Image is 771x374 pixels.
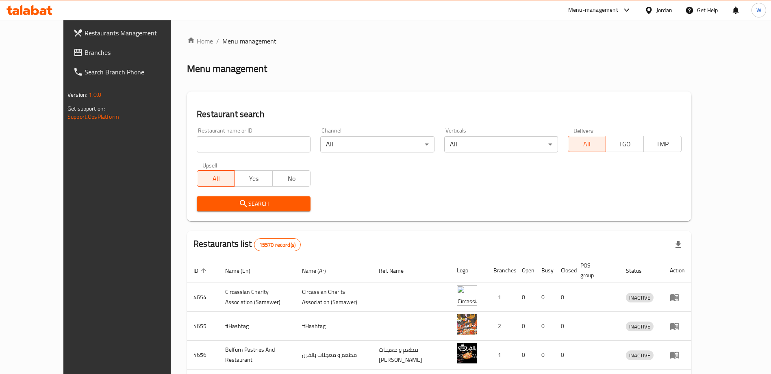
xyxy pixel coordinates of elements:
div: INACTIVE [626,350,654,360]
td: 0 [515,341,535,370]
span: ID [193,266,209,276]
span: Name (En) [225,266,261,276]
div: INACTIVE [626,322,654,331]
input: Search for restaurant name or ID.. [197,136,311,152]
span: Ref. Name [379,266,414,276]
span: TMP [647,138,678,150]
button: All [197,170,235,187]
td: #Hashtag [219,312,295,341]
span: Menu management [222,36,276,46]
span: No [276,173,307,185]
td: مطعم و معجنات بالفرن [295,341,372,370]
td: 4654 [187,283,219,312]
div: Menu [670,292,685,302]
div: All [320,136,434,152]
a: Support.OpsPlatform [67,111,119,122]
td: 0 [554,341,574,370]
span: POS group [580,261,610,280]
td: 4655 [187,312,219,341]
span: INACTIVE [626,351,654,360]
td: 0 [554,283,574,312]
td: 0 [554,312,574,341]
td: 0 [535,283,554,312]
span: Get support on: [67,103,105,114]
span: 1.0.0 [89,89,101,100]
td: 0 [515,312,535,341]
span: Search [203,199,304,209]
a: Branches [67,43,192,62]
th: Action [663,258,691,283]
td: 0 [535,312,554,341]
button: No [272,170,311,187]
span: Branches [85,48,186,57]
div: Jordan [656,6,672,15]
td: 0 [535,341,554,370]
a: Home [187,36,213,46]
span: All [200,173,232,185]
span: All [571,138,603,150]
a: Restaurants Management [67,23,192,43]
span: W [756,6,761,15]
th: Closed [554,258,574,283]
th: Branches [487,258,515,283]
div: Total records count [254,238,301,251]
button: Yes [235,170,273,187]
div: Menu-management [568,5,618,15]
a: Search Branch Phone [67,62,192,82]
li: / [216,36,219,46]
h2: Restaurant search [197,108,682,120]
span: Yes [238,173,269,185]
div: Menu [670,350,685,360]
span: INACTIVE [626,322,654,331]
th: Open [515,258,535,283]
span: Status [626,266,652,276]
button: TGO [606,136,644,152]
td: 0 [515,283,535,312]
td: #Hashtag [295,312,372,341]
span: Name (Ar) [302,266,337,276]
td: مطعم و معجنات [PERSON_NAME] [372,341,450,370]
div: Menu [670,321,685,331]
span: 15570 record(s) [254,241,300,249]
td: 4656 [187,341,219,370]
div: Export file [669,235,688,254]
h2: Restaurants list [193,238,301,251]
img: Belfurn Pastries And Restaurant [457,343,477,363]
span: Search Branch Phone [85,67,186,77]
th: Busy [535,258,554,283]
span: Restaurants Management [85,28,186,38]
td: 2 [487,312,515,341]
td: Belfurn Pastries And Restaurant [219,341,295,370]
label: Delivery [573,128,594,133]
button: Search [197,196,311,211]
td: ​Circassian ​Charity ​Association​ (Samawer) [295,283,372,312]
label: Upsell [202,162,217,168]
nav: breadcrumb [187,36,691,46]
button: TMP [643,136,682,152]
td: 1 [487,341,515,370]
div: All [444,136,558,152]
span: TGO [609,138,641,150]
span: INACTIVE [626,293,654,302]
span: Version: [67,89,87,100]
img: ​Circassian ​Charity ​Association​ (Samawer) [457,285,477,306]
th: Logo [450,258,487,283]
h2: Menu management [187,62,267,75]
td: ​Circassian ​Charity ​Association​ (Samawer) [219,283,295,312]
td: 1 [487,283,515,312]
button: All [568,136,606,152]
img: #Hashtag [457,314,477,335]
